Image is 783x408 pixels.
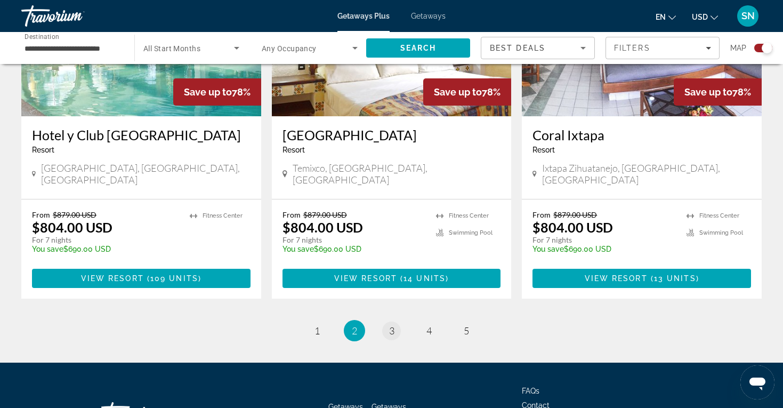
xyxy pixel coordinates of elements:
span: Filters [614,44,650,52]
span: Swimming Pool [449,229,493,236]
p: $690.00 USD [282,245,426,253]
span: You save [32,245,63,253]
span: From [532,210,551,219]
span: Fitness Center [449,212,489,219]
div: 78% [423,78,511,106]
div: 78% [173,78,261,106]
p: $690.00 USD [32,245,179,253]
span: 2 [352,325,357,337]
span: ( ) [648,274,699,283]
nav: Pagination [21,320,762,341]
span: Save up to [184,86,232,98]
span: Any Occupancy [262,44,317,53]
span: ( ) [144,274,201,283]
span: From [32,210,50,219]
span: You save [532,245,564,253]
span: Temixco, [GEOGRAPHIC_DATA], [GEOGRAPHIC_DATA] [293,162,501,186]
span: 1 [314,325,320,337]
span: 109 units [150,274,198,283]
span: From [282,210,301,219]
span: Resort [32,146,54,154]
a: FAQs [522,387,539,395]
p: $804.00 USD [532,219,613,235]
span: [GEOGRAPHIC_DATA], [GEOGRAPHIC_DATA], [GEOGRAPHIC_DATA] [41,162,251,186]
span: Ixtapa Zihuatanejo, [GEOGRAPHIC_DATA], [GEOGRAPHIC_DATA] [542,162,751,186]
span: 3 [389,325,394,337]
span: Fitness Center [203,212,243,219]
span: View Resort [81,274,144,283]
button: View Resort(109 units) [32,269,251,288]
span: $879.00 USD [303,210,347,219]
button: View Resort(14 units) [282,269,501,288]
button: Search [366,38,470,58]
span: Save up to [434,86,482,98]
span: You save [282,245,314,253]
span: Swimming Pool [699,229,743,236]
span: SN [741,11,755,21]
span: ( ) [397,274,449,283]
span: All Start Months [143,44,200,53]
p: $804.00 USD [282,219,363,235]
p: For 7 nights [32,235,179,245]
span: Save up to [684,86,732,98]
p: For 7 nights [282,235,426,245]
a: Getaways [411,12,446,20]
input: Select destination [25,42,120,55]
span: 14 units [403,274,446,283]
p: $804.00 USD [32,219,112,235]
button: Change currency [692,9,718,25]
span: 4 [426,325,432,337]
span: Map [730,41,746,55]
span: Best Deals [490,44,545,52]
p: $690.00 USD [532,245,676,253]
a: Hotel y Club [GEOGRAPHIC_DATA] [32,127,251,143]
button: View Resort(13 units) [532,269,751,288]
span: Destination [25,33,59,40]
a: [GEOGRAPHIC_DATA] [282,127,501,143]
span: Search [400,44,437,52]
span: $879.00 USD [553,210,597,219]
span: USD [692,13,708,21]
span: Resort [532,146,555,154]
span: Fitness Center [699,212,739,219]
button: User Menu [734,5,762,27]
mat-select: Sort by [490,42,586,54]
iframe: Bouton de lancement de la fenêtre de messagerie [740,365,774,399]
a: Getaways Plus [337,12,390,20]
div: 78% [674,78,762,106]
span: en [656,13,666,21]
p: For 7 nights [532,235,676,245]
span: View Resort [585,274,648,283]
a: Travorium [21,2,128,30]
span: Resort [282,146,305,154]
span: View Resort [334,274,397,283]
span: $879.00 USD [53,210,96,219]
button: Filters [606,37,720,59]
span: 13 units [654,274,696,283]
a: Coral Ixtapa [532,127,751,143]
button: Change language [656,9,676,25]
span: 5 [464,325,469,337]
